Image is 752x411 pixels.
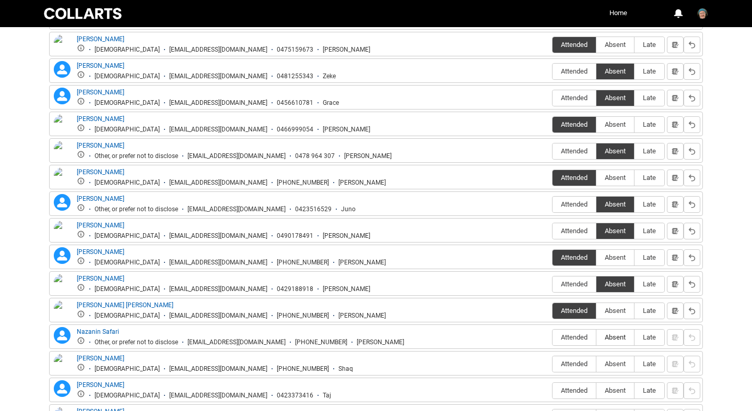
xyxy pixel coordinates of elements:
[684,223,700,239] button: Reset
[684,303,700,319] button: Reset
[596,174,634,182] span: Absent
[338,365,353,373] div: Shaq
[596,41,634,49] span: Absent
[77,248,124,256] a: [PERSON_NAME]
[95,365,160,373] div: [DEMOGRAPHIC_DATA]
[277,232,313,240] div: 0490178491
[54,380,70,397] lightning-icon: Taj Nicholson
[54,274,70,297] img: Liam Handreck
[277,72,313,80] div: 0481255343
[95,72,160,80] div: [DEMOGRAPHIC_DATA]
[634,120,664,128] span: Late
[323,99,339,107] div: Grace
[54,114,70,137] img: Hannah Dempsey
[77,301,173,309] a: [PERSON_NAME] [PERSON_NAME]
[77,195,124,202] a: [PERSON_NAME]
[77,222,124,229] a: [PERSON_NAME]
[54,327,70,344] lightning-icon: Nazanin Safari
[54,194,70,211] lightning-icon: Joel Ingwersen
[596,147,634,155] span: Absent
[596,360,634,368] span: Absent
[634,200,664,208] span: Late
[54,88,70,104] lightning-icon: Grace Willis
[553,174,596,182] span: Attended
[95,232,160,240] div: [DEMOGRAPHIC_DATA]
[323,232,370,240] div: [PERSON_NAME]
[323,126,370,134] div: [PERSON_NAME]
[277,179,329,187] div: [PHONE_NUMBER]
[634,253,664,261] span: Late
[77,355,124,362] a: [PERSON_NAME]
[634,41,664,49] span: Late
[277,392,313,400] div: 0423373416
[169,72,267,80] div: [EMAIL_ADDRESS][DOMAIN_NAME]
[295,339,347,346] div: [PHONE_NUMBER]
[77,142,124,149] a: [PERSON_NAME]
[169,285,267,293] div: [EMAIL_ADDRESS][DOMAIN_NAME]
[77,275,124,282] a: [PERSON_NAME]
[553,94,596,102] span: Attended
[338,179,386,187] div: [PERSON_NAME]
[344,152,392,160] div: [PERSON_NAME]
[634,307,664,315] span: Late
[634,147,664,155] span: Late
[77,328,119,335] a: Nazanin Safari
[95,152,178,160] div: Other, or prefer not to disclose
[341,205,356,213] div: Juno
[667,170,684,186] button: Notes
[684,249,700,266] button: Reset
[553,67,596,75] span: Attended
[95,126,160,134] div: [DEMOGRAPHIC_DATA]
[667,223,684,239] button: Notes
[634,227,664,235] span: Late
[553,280,596,288] span: Attended
[695,4,710,21] button: User Profile Benjamin.McKenzie
[169,392,267,400] div: [EMAIL_ADDRESS][DOMAIN_NAME]
[77,115,124,123] a: [PERSON_NAME]
[667,196,684,213] button: Notes
[596,67,634,75] span: Absent
[684,143,700,160] button: Reset
[277,285,313,293] div: 0429188918
[553,386,596,394] span: Attended
[596,94,634,102] span: Absent
[684,329,700,346] button: Reset
[169,46,267,54] div: [EMAIL_ADDRESS][DOMAIN_NAME]
[323,72,336,80] div: Zeke
[277,312,329,320] div: [PHONE_NUMBER]
[553,307,596,315] span: Attended
[338,259,386,267] div: [PERSON_NAME]
[54,221,70,244] img: Joshua Markum
[95,259,160,267] div: [DEMOGRAPHIC_DATA]
[553,147,596,155] span: Attended
[596,227,634,235] span: Absent
[95,46,160,54] div: [DEMOGRAPHIC_DATA]
[169,259,267,267] div: [EMAIL_ADDRESS][DOMAIN_NAME]
[54,300,70,323] img: Lyanne Marie
[596,200,634,208] span: Absent
[323,392,331,400] div: Taj
[277,126,313,134] div: 0466999054
[169,312,267,320] div: [EMAIL_ADDRESS][DOMAIN_NAME]
[95,312,160,320] div: [DEMOGRAPHIC_DATA]
[95,285,160,293] div: [DEMOGRAPHIC_DATA]
[54,141,70,164] img: Harper Cerbi
[338,312,386,320] div: [PERSON_NAME]
[95,339,178,346] div: Other, or prefer not to disclose
[684,63,700,80] button: Reset
[553,333,596,341] span: Attended
[169,126,267,134] div: [EMAIL_ADDRESS][DOMAIN_NAME]
[187,152,286,160] div: [EMAIL_ADDRESS][DOMAIN_NAME]
[684,382,700,399] button: Reset
[54,34,70,65] img: Emerson Higgins-Sears
[667,143,684,160] button: Notes
[634,280,664,288] span: Late
[187,205,286,213] div: [EMAIL_ADDRESS][DOMAIN_NAME]
[54,61,70,78] lightning-icon: Ezekiel Joyce-Robertson
[295,152,335,160] div: 0478 964 307
[596,120,634,128] span: Absent
[684,116,700,133] button: Reset
[169,365,267,373] div: [EMAIL_ADDRESS][DOMAIN_NAME]
[95,179,160,187] div: [DEMOGRAPHIC_DATA]
[684,170,700,186] button: Reset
